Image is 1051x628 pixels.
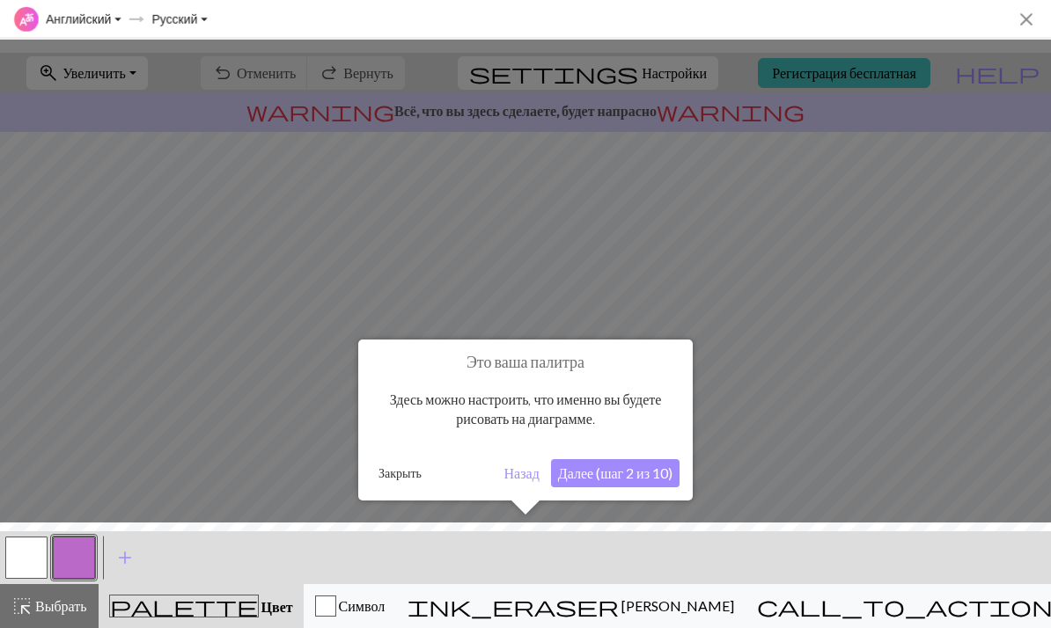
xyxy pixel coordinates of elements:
[371,460,429,486] button: Закрыть
[371,353,680,372] h1: Это ваша палитра
[371,372,680,447] div: Здесь можно настроить, что именно вы будете рисовать на диаграмме.
[551,459,680,487] button: Далее (шаг 2 из 10)
[358,340,693,500] div: Это ваша палитра
[497,459,547,487] button: Назад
